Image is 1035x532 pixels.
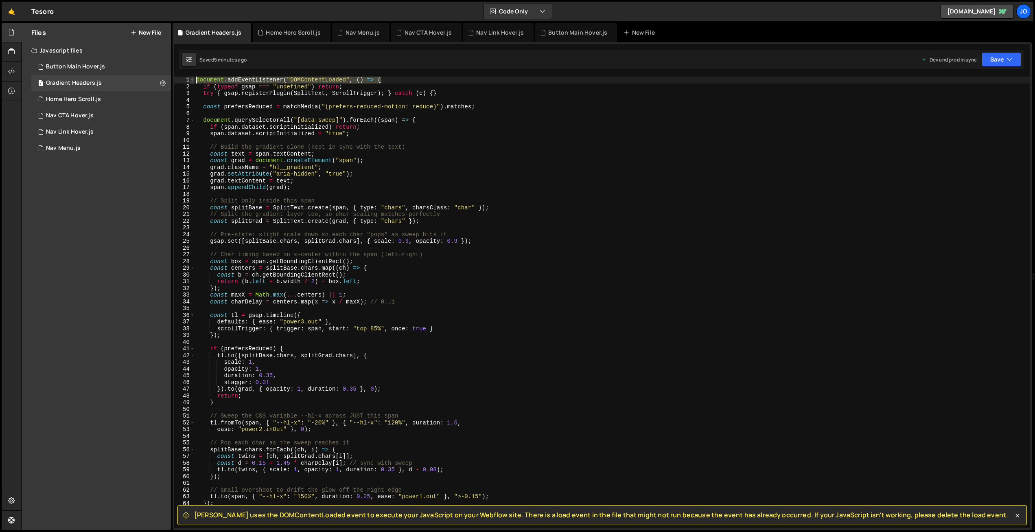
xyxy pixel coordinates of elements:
[405,29,452,37] div: Nav CTA Hover.js
[46,145,81,152] div: Nav Menu.js
[214,56,247,63] div: 5 minutes ago
[174,204,195,211] div: 20
[174,231,195,238] div: 24
[174,272,195,279] div: 30
[1016,4,1031,19] a: Jo
[31,7,54,16] div: Tesoro
[174,117,195,124] div: 7
[941,4,1014,19] a: [DOMAIN_NAME]
[174,77,195,84] div: 1
[174,487,195,494] div: 62
[174,97,195,104] div: 4
[174,151,195,158] div: 12
[46,128,94,136] div: Nav Link Hover.js
[174,325,195,332] div: 38
[174,372,195,379] div: 45
[31,75,171,91] div: 17308/48367.js
[174,124,195,131] div: 8
[174,453,195,460] div: 57
[174,224,195,231] div: 23
[174,493,195,500] div: 63
[174,285,195,292] div: 32
[174,473,195,480] div: 60
[174,218,195,225] div: 22
[174,386,195,393] div: 47
[46,79,102,87] div: Gradient Headers.js
[174,500,195,507] div: 64
[199,56,247,63] div: Saved
[174,319,195,325] div: 37
[174,352,195,359] div: 42
[131,29,161,36] button: New File
[174,312,195,319] div: 36
[46,63,105,70] div: Button Main Hover.js
[982,52,1021,67] button: Save
[31,59,171,75] div: 17308/48089.js
[174,399,195,406] div: 49
[31,140,171,156] div: 17308/48184.js
[174,178,195,185] div: 16
[174,366,195,373] div: 44
[174,406,195,413] div: 50
[921,56,977,63] div: Dev and prod in sync
[186,29,241,37] div: Gradient Headers.js
[174,345,195,352] div: 41
[174,265,195,272] div: 29
[174,84,195,90] div: 2
[174,144,195,151] div: 11
[174,164,195,171] div: 14
[174,130,195,137] div: 9
[194,510,1008,519] span: [PERSON_NAME] uses the DOMContentLoaded event to execute your JavaScript on your Webflow site. Th...
[174,480,195,487] div: 61
[174,191,195,198] div: 18
[174,238,195,245] div: 25
[31,28,46,37] h2: Files
[174,171,195,178] div: 15
[548,29,607,37] div: Button Main Hover.js
[174,393,195,400] div: 48
[174,245,195,252] div: 26
[31,91,171,108] div: 17308/48212.js
[174,514,195,521] div: 66
[174,440,195,446] div: 55
[174,278,195,285] div: 31
[174,420,195,426] div: 52
[174,211,195,218] div: 21
[174,426,195,433] div: 53
[174,379,195,386] div: 46
[174,103,195,110] div: 5
[174,507,195,514] div: 65
[174,460,195,467] div: 58
[266,29,321,37] div: Home Hero Scroll.js
[174,137,195,144] div: 10
[174,339,195,346] div: 40
[174,299,195,306] div: 34
[174,332,195,339] div: 39
[46,96,101,103] div: Home Hero Scroll.js
[624,29,658,37] div: New File
[174,305,195,312] div: 35
[174,258,195,265] div: 28
[38,81,43,87] span: 1
[174,90,195,97] div: 3
[476,29,524,37] div: Nav Link Hover.js
[174,433,195,440] div: 54
[346,29,380,37] div: Nav Menu.js
[174,292,195,299] div: 33
[174,413,195,420] div: 51
[174,466,195,473] div: 59
[174,110,195,117] div: 6
[46,112,94,119] div: Nav CTA Hover.js
[174,359,195,366] div: 43
[174,184,195,191] div: 17
[2,2,22,21] a: 🤙
[484,4,552,19] button: Code Only
[174,251,195,258] div: 27
[174,446,195,453] div: 56
[174,157,195,164] div: 13
[174,198,195,204] div: 19
[31,124,171,140] div: 17308/48103.js
[31,108,171,124] div: 17308/48125.js
[22,42,171,59] div: Javascript files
